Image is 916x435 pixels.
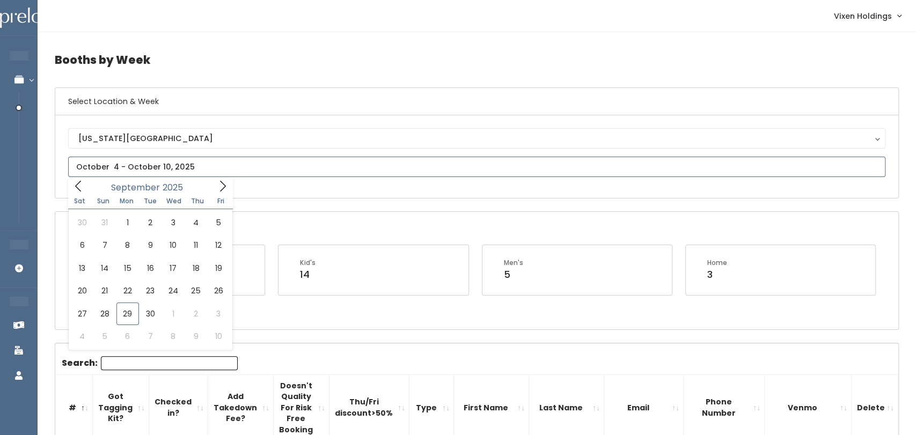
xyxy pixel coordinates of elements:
span: September 18, 2025 [185,257,207,279]
h6: Select Location & Week [55,88,898,115]
span: September 27, 2025 [71,303,93,325]
div: [US_STATE][GEOGRAPHIC_DATA] [78,132,875,144]
span: Fri [209,198,233,204]
span: September 8, 2025 [116,234,139,256]
span: September 24, 2025 [162,279,184,302]
span: October 5, 2025 [93,325,116,348]
span: September 22, 2025 [116,279,139,302]
span: September 4, 2025 [185,211,207,234]
input: October 4 - October 10, 2025 [68,157,885,177]
span: August 30, 2025 [71,211,93,234]
span: September 17, 2025 [162,257,184,279]
span: September 19, 2025 [207,257,230,279]
span: September 5, 2025 [207,211,230,234]
span: September 14, 2025 [93,257,116,279]
span: September 9, 2025 [139,234,162,256]
span: September 21, 2025 [93,279,116,302]
div: 14 [300,268,316,282]
span: Tue [138,198,162,204]
span: September 25, 2025 [185,279,207,302]
input: Year [160,181,192,194]
span: September 26, 2025 [207,279,230,302]
span: September 3, 2025 [162,211,184,234]
span: October 1, 2025 [162,303,184,325]
span: Sat [68,198,92,204]
span: September 30, 2025 [139,303,162,325]
span: September 12, 2025 [207,234,230,256]
span: October 6, 2025 [116,325,139,348]
span: August 31, 2025 [93,211,116,234]
span: Sun [92,198,115,204]
span: October 3, 2025 [207,303,230,325]
span: September 28, 2025 [93,303,116,325]
span: September 2, 2025 [139,211,162,234]
a: Vixen Holdings [823,4,912,27]
span: September 13, 2025 [71,257,93,279]
span: Thu [186,198,209,204]
span: September 29, 2025 [116,303,139,325]
span: October 4, 2025 [71,325,93,348]
input: Search: [101,356,238,370]
div: 5 [504,268,523,282]
span: September 23, 2025 [139,279,162,302]
div: 3 [707,268,727,282]
span: September 16, 2025 [139,257,162,279]
span: Mon [115,198,139,204]
span: September 15, 2025 [116,257,139,279]
span: Wed [162,198,186,204]
span: September 20, 2025 [71,279,93,302]
span: October 2, 2025 [185,303,207,325]
span: September 6, 2025 [71,234,93,256]
span: October 8, 2025 [162,325,184,348]
div: Kid's [300,258,316,268]
span: Vixen Holdings [834,10,892,22]
span: September [111,183,160,192]
span: October 10, 2025 [207,325,230,348]
span: September 7, 2025 [93,234,116,256]
button: [US_STATE][GEOGRAPHIC_DATA] [68,128,885,149]
span: October 7, 2025 [139,325,162,348]
h4: Booths by Week [55,45,899,75]
div: Home [707,258,727,268]
span: September 11, 2025 [185,234,207,256]
span: September 10, 2025 [162,234,184,256]
span: October 9, 2025 [185,325,207,348]
span: September 1, 2025 [116,211,139,234]
label: Search: [62,356,238,370]
div: Men's [504,258,523,268]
